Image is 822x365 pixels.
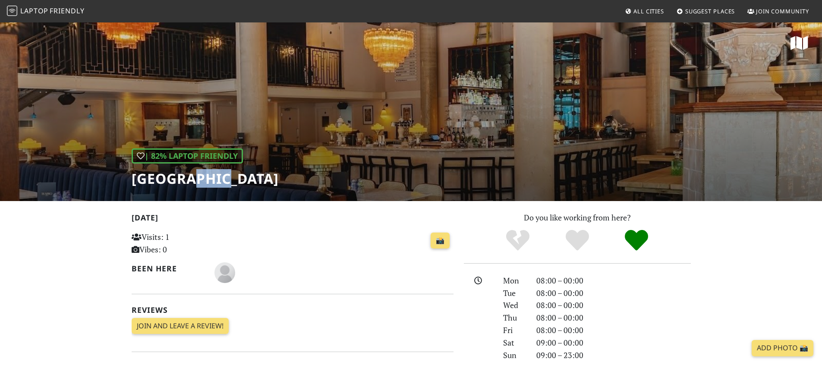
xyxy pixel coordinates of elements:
[548,229,607,252] div: Yes
[132,170,279,187] h1: [GEOGRAPHIC_DATA]
[132,231,232,256] p: Visits: 1 Vibes: 0
[7,6,17,16] img: LaptopFriendly
[531,324,696,337] div: 08:00 – 00:00
[132,213,454,226] h2: [DATE]
[607,229,666,252] div: Definitely!
[498,287,531,299] div: Tue
[132,305,454,315] h2: Reviews
[531,274,696,287] div: 08:00 – 00:00
[531,337,696,349] div: 09:00 – 00:00
[673,3,739,19] a: Suggest Places
[464,211,691,224] p: Do you like working from here?
[498,337,531,349] div: Sat
[431,233,450,249] a: 📸
[214,262,235,283] img: blank-535327c66bd565773addf3077783bbfce4b00ec00e9fd257753287c682c7fa38.png
[531,299,696,312] div: 08:00 – 00:00
[488,229,548,252] div: No
[756,7,809,15] span: Join Community
[132,264,205,273] h2: Been here
[752,340,813,356] a: Add Photo 📸
[20,6,48,16] span: Laptop
[498,324,531,337] div: Fri
[744,3,813,19] a: Join Community
[531,287,696,299] div: 08:00 – 00:00
[498,299,531,312] div: Wed
[50,6,84,16] span: Friendly
[531,312,696,324] div: 08:00 – 00:00
[531,349,696,362] div: 09:00 – 23:00
[633,7,664,15] span: All Cities
[214,267,235,277] span: Lyon Till
[685,7,735,15] span: Suggest Places
[132,318,229,334] a: Join and leave a review!
[132,148,243,164] div: | 82% Laptop Friendly
[498,349,531,362] div: Sun
[498,274,531,287] div: Mon
[621,3,668,19] a: All Cities
[498,312,531,324] div: Thu
[7,4,85,19] a: LaptopFriendly LaptopFriendly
